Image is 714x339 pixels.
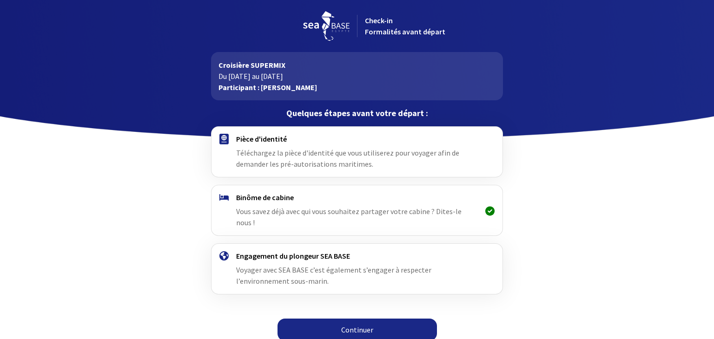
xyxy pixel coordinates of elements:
span: Check-in Formalités avant départ [365,16,445,36]
p: Participant : [PERSON_NAME] [218,82,495,93]
img: logo_seabase.svg [303,11,350,41]
span: Téléchargez la pièce d'identité que vous utiliserez pour voyager afin de demander les pré-autoris... [236,148,459,169]
h4: Pièce d'identité [236,134,477,143]
span: Voyager avec SEA BASE c’est également s’engager à respecter l’environnement sous-marin. [236,265,431,286]
img: binome.svg [219,194,229,201]
p: Croisière SUPERMIX [218,59,495,71]
h4: Engagement du plongeur SEA BASE [236,251,477,261]
img: engagement.svg [219,251,229,261]
h4: Binôme de cabine [236,193,477,202]
img: passport.svg [219,134,229,144]
span: Vous savez déjà avec qui vous souhaitez partager votre cabine ? Dites-le nous ! [236,207,462,227]
p: Du [DATE] au [DATE] [218,71,495,82]
p: Quelques étapes avant votre départ : [211,108,502,119]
